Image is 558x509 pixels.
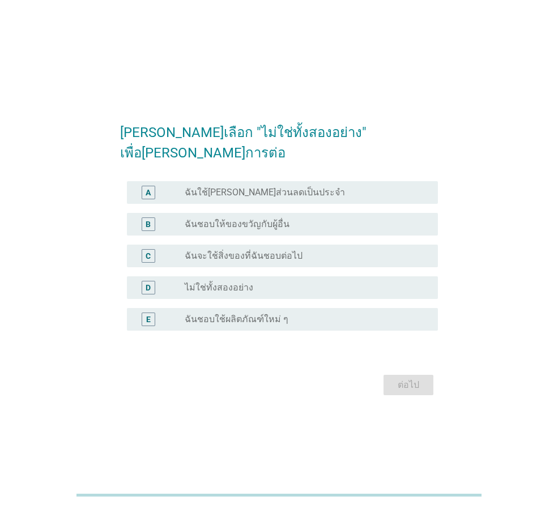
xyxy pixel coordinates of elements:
label: ฉันจะใช้สิ่งของที่ฉันชอบต่อไป [185,250,303,262]
div: A [146,186,151,198]
label: ไม่ใช่ทั้งสองอย่าง [185,282,253,293]
div: D [146,281,151,293]
div: B [146,218,151,230]
h2: [PERSON_NAME]เลือก "ไม่ใช่ทั้งสองอย่าง" เพื่อ[PERSON_NAME]การต่อ [120,111,438,163]
label: ฉันใช้[PERSON_NAME]ส่วนลดเป็นประจำ [185,187,345,198]
div: C [146,250,151,262]
div: E [146,313,151,325]
label: ฉันชอบใช้ผลิตภัณฑ์ใหม่ ๆ [185,314,288,325]
label: ฉันชอบให้ของขวัญกับผู้อื่น [185,219,289,230]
